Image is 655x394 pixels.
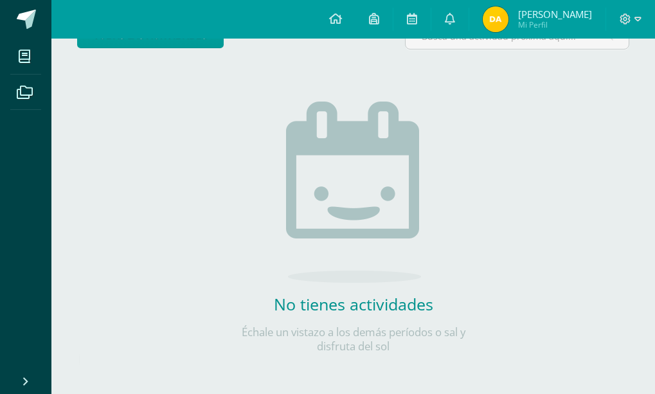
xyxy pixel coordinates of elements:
[225,293,482,315] h2: No tienes actividades
[518,8,592,21] span: [PERSON_NAME]
[286,102,421,283] img: no_activities.png
[225,325,482,354] p: Échale un vistazo a los demás períodos o sal y disfruta del sol
[483,6,508,32] img: 063a247f9dba1356803a81d8545e99ce.png
[518,19,592,30] span: Mi Perfil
